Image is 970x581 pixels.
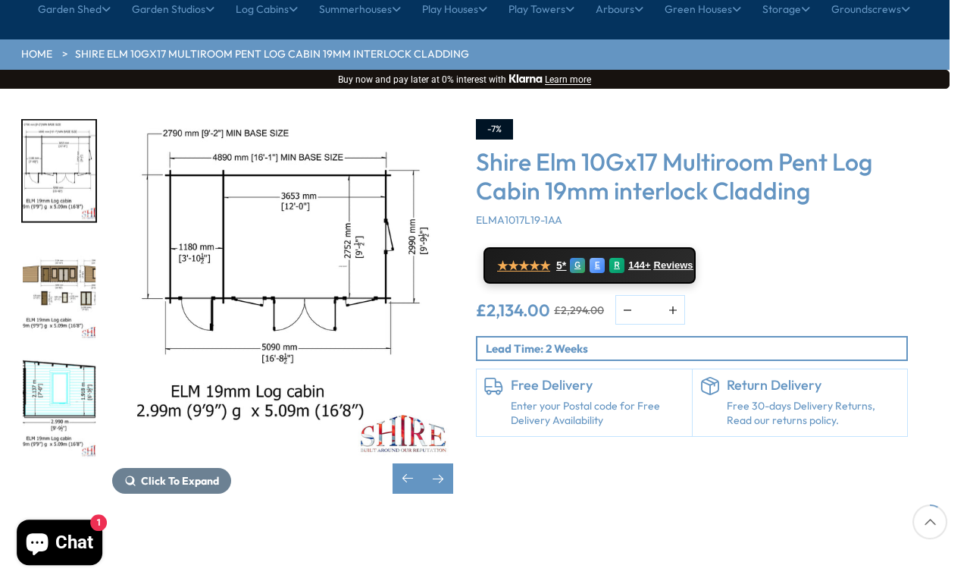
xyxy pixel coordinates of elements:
[112,119,453,494] div: 3 / 10
[23,121,95,221] img: Elm2990x50909_9x16_8PLAN_fa07f756-2e9b-4080-86e3-fc095bf7bbd6_200x200.jpg
[75,47,469,62] a: Shire Elm 10Gx17 Multiroom Pent Log Cabin 19mm interlock Cladding
[112,468,231,494] button: Click To Expand
[141,474,219,488] span: Click To Expand
[112,119,453,460] img: Shire Elm 10Gx17 Multiroom Pent Log Cabin 19mm interlock Cladding - Best Shed
[609,258,624,273] div: R
[727,399,900,429] p: Free 30-days Delivery Returns, Read our returns policy.
[21,47,52,62] a: HOME
[590,258,605,273] div: E
[476,147,908,206] h3: Shire Elm 10Gx17 Multiroom Pent Log Cabin 19mm interlock Cladding
[476,119,513,140] div: -7%
[511,399,684,429] a: Enter your Postal code for Free Delivery Availability
[497,259,550,273] span: ★★★★★
[423,463,453,494] div: Next slide
[570,258,585,273] div: G
[476,213,562,227] span: ELMA1017L19-1AA
[483,247,696,284] a: ★★★★★ 5* G E R 144+ Reviews
[23,240,95,341] img: Elm2990x50909_9x16_8mmft_eec6c100-4d89-4958-be31-173a0c41a430_200x200.jpg
[628,259,650,272] span: 144+
[21,238,97,342] div: 4 / 10
[23,358,95,459] img: Elm2990x50909_9x16_8INTERNALHT_eb649b63-12b1-4173-b139-2a2ad5162572_200x200.jpg
[21,356,97,460] div: 5 / 10
[511,377,684,394] h6: Free Delivery
[654,259,693,272] span: Reviews
[476,302,550,319] ins: £2,134.00
[486,341,906,356] p: Lead Time: 2 Weeks
[727,377,900,394] h6: Return Delivery
[12,520,107,569] inbox-online-store-chat: Shopify online store chat
[554,305,604,316] del: £2,294.00
[393,463,423,494] div: Previous slide
[21,119,97,223] div: 3 / 10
